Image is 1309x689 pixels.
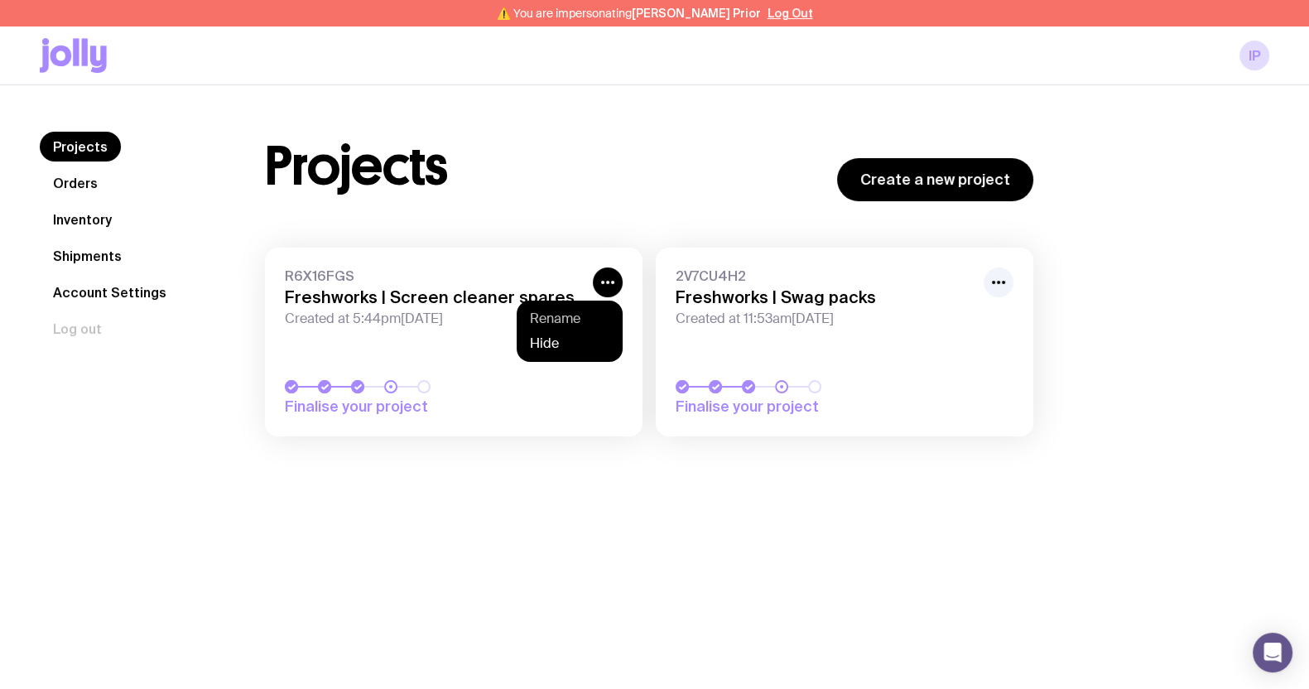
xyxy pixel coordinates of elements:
[40,314,115,344] button: Log out
[40,205,125,234] a: Inventory
[768,7,813,20] button: Log Out
[1253,633,1292,672] div: Open Intercom Messenger
[265,140,448,193] h1: Projects
[265,248,642,436] a: R6X16FGSFreshworks | Screen cleaner sparesCreated at 5:44pm[DATE]Finalise your project
[676,267,974,284] span: 2V7CU4H2
[285,397,517,417] span: Finalise your project
[837,158,1033,201] a: Create a new project
[40,168,111,198] a: Orders
[676,311,974,327] span: Created at 11:53am[DATE]
[40,277,180,307] a: Account Settings
[285,267,583,284] span: R6X16FGS
[285,311,583,327] span: Created at 5:44pm[DATE]
[530,335,609,352] button: Hide
[632,7,761,20] span: [PERSON_NAME] Prior
[1239,41,1269,70] a: IP
[285,287,583,307] h3: Freshworks | Screen cleaner spares
[497,7,761,20] span: ⚠️ You are impersonating
[676,287,974,307] h3: Freshworks | Swag packs
[656,248,1033,436] a: 2V7CU4H2Freshworks | Swag packsCreated at 11:53am[DATE]Finalise your project
[676,397,907,417] span: Finalise your project
[40,241,135,271] a: Shipments
[530,311,609,327] button: Rename
[40,132,121,161] a: Projects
